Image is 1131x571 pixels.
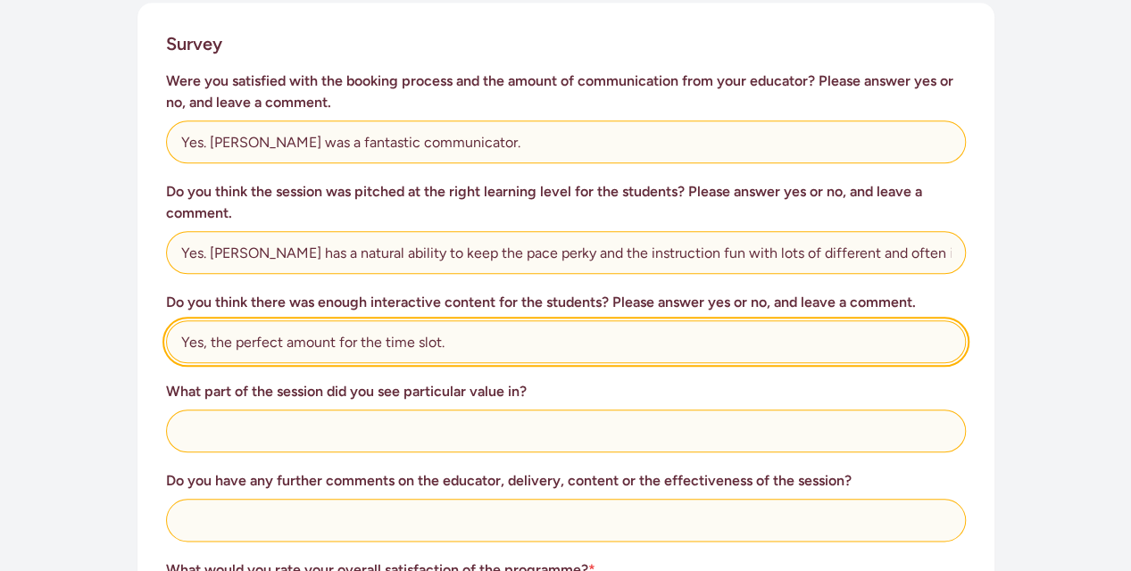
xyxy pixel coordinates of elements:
h3: Do you have any further comments on the educator, delivery, content or the effectiveness of the s... [166,470,966,492]
h2: Survey [166,31,222,56]
h3: Do you think the session was pitched at the right learning level for the students? Please answer ... [166,181,966,224]
h3: Were you satisfied with the booking process and the amount of communication from your educator? P... [166,70,966,113]
h3: Do you think there was enough interactive content for the students? Please answer yes or no, and ... [166,292,966,313]
h3: What part of the session did you see particular value in? [166,381,966,402]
